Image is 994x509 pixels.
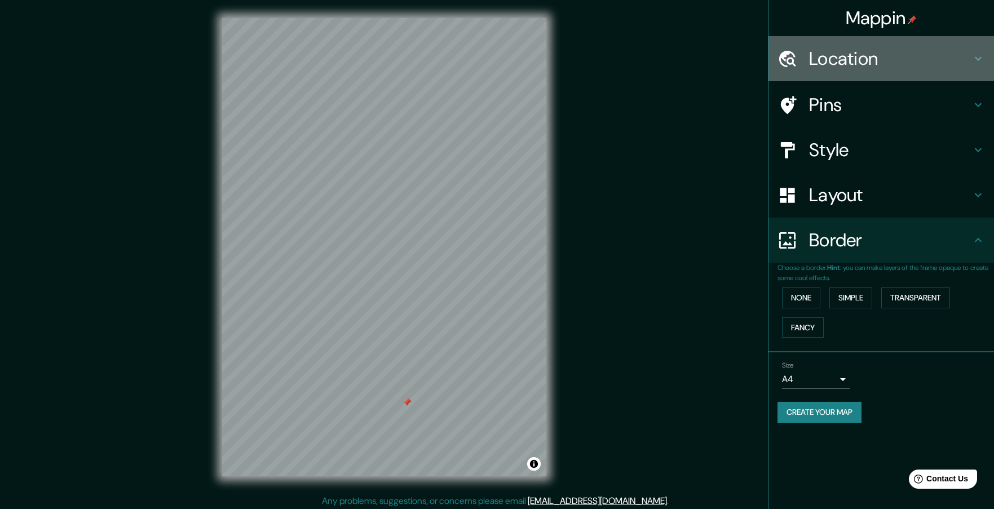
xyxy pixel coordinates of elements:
img: pin-icon.png [908,15,917,24]
div: Pins [768,82,994,127]
h4: Location [809,47,971,70]
iframe: Help widget launcher [894,465,982,497]
div: A4 [782,370,850,388]
button: Toggle attribution [527,457,541,471]
p: Any problems, suggestions, or concerns please email . [322,494,669,508]
div: Location [768,36,994,81]
h4: Pins [809,94,971,116]
div: Layout [768,172,994,218]
button: Transparent [881,287,950,308]
h4: Mappin [846,7,917,29]
h4: Style [809,139,971,161]
canvas: Map [222,18,546,476]
p: Choose a border. : you can make layers of the frame opaque to create some cool effects. [777,263,994,283]
div: Style [768,127,994,172]
button: Create your map [777,402,862,423]
div: . [670,494,673,508]
a: [EMAIL_ADDRESS][DOMAIN_NAME] [528,495,667,507]
div: . [669,494,670,508]
h4: Layout [809,184,971,206]
button: None [782,287,820,308]
label: Size [782,361,794,370]
button: Fancy [782,317,824,338]
button: Simple [829,287,872,308]
h4: Border [809,229,971,251]
div: Border [768,218,994,263]
b: Hint [827,263,840,272]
